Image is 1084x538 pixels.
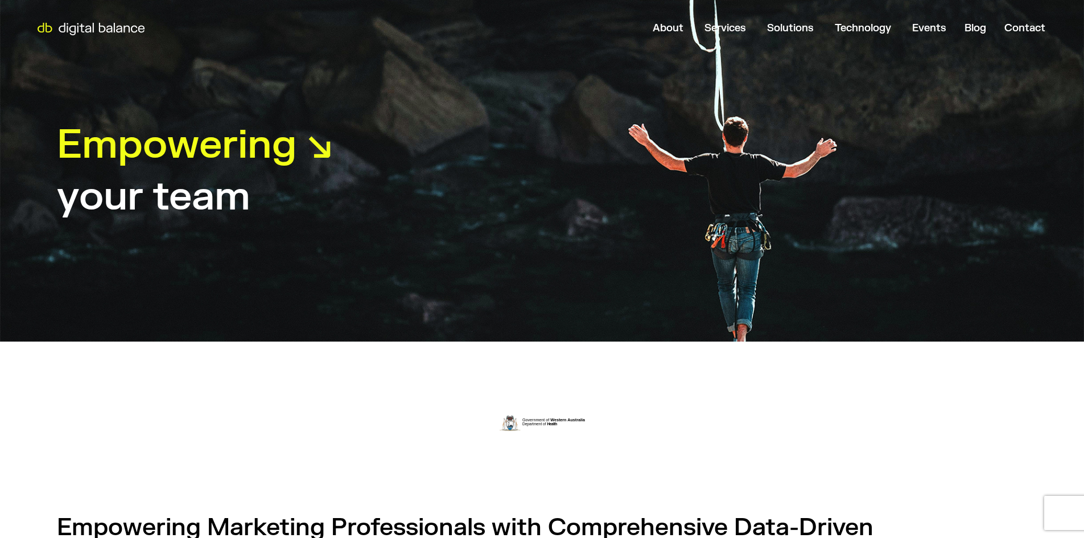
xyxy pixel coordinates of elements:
a: About [653,22,683,35]
a: Events [912,22,946,35]
a: Solutions [767,22,814,35]
a: Blog [965,22,986,35]
a: Contact [1004,22,1045,35]
a: Technology [835,22,891,35]
img: Digital Balance logo [28,23,154,35]
nav: Menu [155,17,1054,39]
div: Menu Toggle [155,17,1054,39]
h1: your team [57,171,250,223]
h1: Empowering ↘︎ [57,119,333,171]
a: Services [704,22,746,35]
